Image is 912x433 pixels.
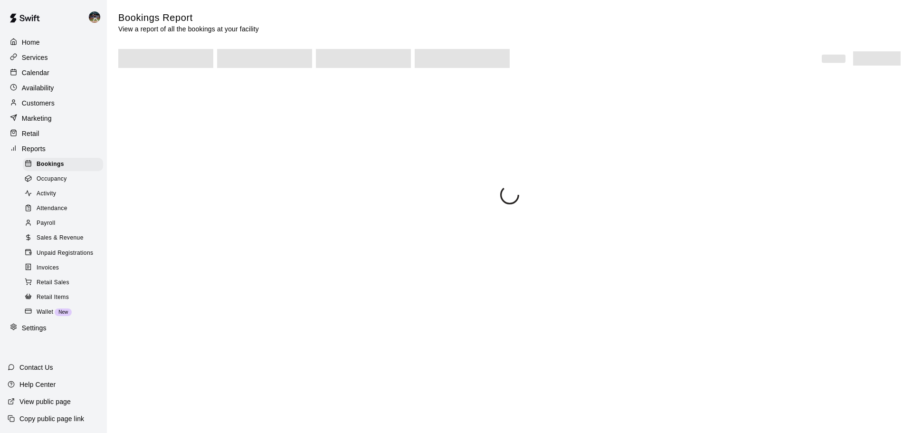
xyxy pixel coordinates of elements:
p: Reports [22,144,46,154]
a: Reports [8,142,99,156]
span: Sales & Revenue [37,233,84,243]
div: Occupancy [23,173,103,186]
span: Payroll [37,219,55,228]
a: Settings [8,321,99,335]
p: View public page [19,397,71,406]
h5: Bookings Report [118,11,259,24]
p: Settings [22,323,47,333]
a: Payroll [23,216,107,231]
span: Retail Sales [37,278,69,288]
p: Help Center [19,380,56,389]
p: Home [22,38,40,47]
div: Retail Sales [23,276,103,289]
a: Availability [8,81,99,95]
p: Retail [22,129,39,138]
div: Unpaid Registrations [23,247,103,260]
div: Retail Items [23,291,103,304]
p: Services [22,53,48,62]
a: Unpaid Registrations [23,246,107,260]
a: Customers [8,96,99,110]
span: Bookings [37,160,64,169]
a: Occupancy [23,172,107,186]
a: Attendance [23,202,107,216]
span: Wallet [37,308,53,317]
a: Retail Sales [23,275,107,290]
img: Nolan Gilbert [89,11,100,23]
a: Sales & Revenue [23,231,107,246]
div: Nolan Gilbert [87,8,107,27]
a: Invoices [23,260,107,275]
a: Retail [8,126,99,141]
p: Copy public page link [19,414,84,423]
a: Services [8,50,99,65]
div: Activity [23,187,103,201]
a: Home [8,35,99,49]
p: Availability [22,83,54,93]
span: New [55,309,72,315]
div: Attendance [23,202,103,215]
a: WalletNew [23,305,107,319]
p: Calendar [22,68,49,77]
div: Invoices [23,261,103,275]
p: Customers [22,98,55,108]
p: Marketing [22,114,52,123]
a: Bookings [23,157,107,172]
span: Occupancy [37,174,67,184]
div: WalletNew [23,306,103,319]
a: Calendar [8,66,99,80]
p: Contact Us [19,363,53,372]
span: Invoices [37,263,59,273]
a: Marketing [8,111,99,125]
a: Retail Items [23,290,107,305]
span: Unpaid Registrations [37,249,93,258]
div: Bookings [23,158,103,171]
p: View a report of all the bookings at your facility [118,24,259,34]
a: Activity [23,187,107,202]
div: Payroll [23,217,103,230]
span: Retail Items [37,293,69,302]
span: Attendance [37,204,67,213]
span: Activity [37,189,56,199]
div: Sales & Revenue [23,231,103,245]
